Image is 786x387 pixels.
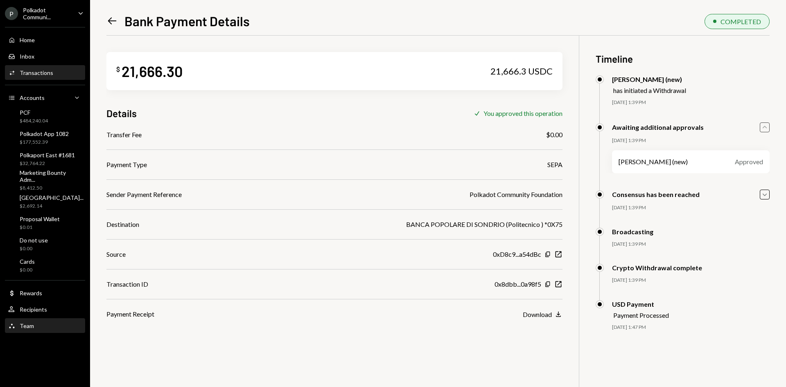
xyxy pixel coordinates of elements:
[20,69,53,76] div: Transactions
[106,309,154,319] div: Payment Receipt
[470,190,562,199] div: Polkadot Community Foundation
[5,7,18,20] div: P
[20,258,35,265] div: Cards
[613,86,686,94] div: has initiated a Withdrawal
[20,203,84,210] div: $2,692.14
[106,190,182,199] div: Sender Payment Reference
[20,94,45,101] div: Accounts
[106,249,126,259] div: Source
[20,245,48,252] div: $0.00
[720,18,761,25] div: COMPLETED
[20,152,75,158] div: Polkaport East #1681
[20,237,48,244] div: Do not use
[20,290,42,296] div: Rewards
[20,109,48,116] div: PCF
[5,213,85,233] a: Proposal Wallet$0.01
[612,241,770,248] div: [DATE] 1:39 PM
[20,224,60,231] div: $0.01
[5,90,85,105] a: Accounts
[20,194,84,201] div: [GEOGRAPHIC_DATA]...
[5,170,85,190] a: Marketing Bounty Adm...$8,412.50
[23,7,71,20] div: Polkadot Communi...
[612,228,653,235] div: Broadcasting
[106,160,147,170] div: Payment Type
[20,169,82,183] div: Marketing Bounty Adm...
[106,106,137,120] h3: Details
[612,123,704,131] div: Awaiting additional approvals
[612,324,770,331] div: [DATE] 1:47 PM
[20,306,47,313] div: Recipients
[116,65,120,73] div: $
[5,285,85,300] a: Rewards
[5,106,85,126] a: PCF$484,240.04
[5,318,85,333] a: Team
[124,13,250,29] h1: Bank Payment Details
[612,137,770,144] div: [DATE] 1:39 PM
[612,75,686,83] div: [PERSON_NAME] (new)
[493,249,541,259] div: 0xD8c9...a54dBc
[5,192,87,211] a: [GEOGRAPHIC_DATA]...$2,692.14
[20,139,69,146] div: $177,552.39
[5,65,85,80] a: Transactions
[5,128,85,147] a: Polkadot App 1082$177,552.39
[612,190,700,198] div: Consensus has been reached
[5,234,85,254] a: Do not use$0.00
[612,300,669,308] div: USD Payment
[495,279,541,289] div: 0x8dbb...0a98f5
[612,99,770,106] div: [DATE] 1:39 PM
[523,310,562,319] button: Download
[106,220,139,229] div: Destination
[106,130,142,140] div: Transfer Fee
[547,160,562,170] div: SEPA
[483,109,562,117] div: You approved this operation
[523,310,552,318] div: Download
[20,130,69,137] div: Polkadot App 1082
[619,157,688,167] div: [PERSON_NAME] (new)
[612,204,770,211] div: [DATE] 1:39 PM
[106,279,148,289] div: Transaction ID
[612,264,702,272] div: Crypto Withdrawal complete
[20,36,35,43] div: Home
[20,160,75,167] div: $32,764.22
[5,32,85,47] a: Home
[546,130,562,140] div: $0.00
[20,118,48,124] div: $484,240.04
[20,215,60,222] div: Proposal Wallet
[5,302,85,317] a: Recipients
[20,53,34,60] div: Inbox
[20,185,82,192] div: $8,412.50
[20,322,34,329] div: Team
[613,311,669,319] div: Payment Processed
[20,267,35,274] div: $0.00
[406,220,562,229] div: BANCA POPOLARE DI SONDRIO (Politecnico ) *0X75
[5,49,85,63] a: Inbox
[735,157,763,167] div: Approved
[122,62,183,80] div: 21,666.30
[612,277,770,284] div: [DATE] 1:39 PM
[596,52,770,66] h3: Timeline
[5,149,85,169] a: Polkaport East #1681$32,764.22
[5,256,85,275] a: Cards$0.00
[490,66,553,77] div: 21,666.3 USDC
